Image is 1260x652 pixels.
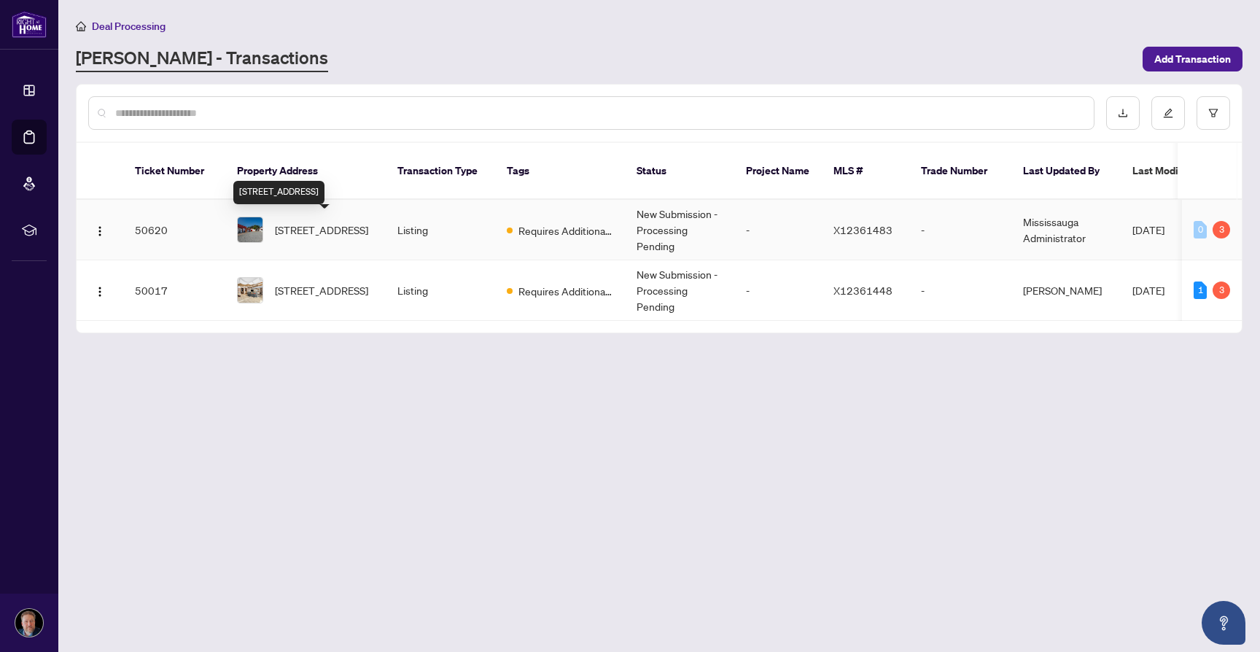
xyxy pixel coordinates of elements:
[1132,284,1164,297] span: [DATE]
[1194,221,1207,238] div: 0
[1132,163,1221,179] span: Last Modified Date
[1143,47,1242,71] button: Add Transaction
[123,143,225,200] th: Ticket Number
[1121,143,1252,200] th: Last Modified Date
[909,260,1011,321] td: -
[822,143,909,200] th: MLS #
[1011,260,1121,321] td: [PERSON_NAME]
[76,46,328,72] a: [PERSON_NAME] - Transactions
[909,143,1011,200] th: Trade Number
[88,218,112,241] button: Logo
[92,20,166,33] span: Deal Processing
[833,284,892,297] span: X12361448
[734,200,822,260] td: -
[625,200,734,260] td: New Submission - Processing Pending
[1213,221,1230,238] div: 3
[1197,96,1230,130] button: filter
[94,286,106,298] img: Logo
[1163,108,1173,118] span: edit
[76,21,86,31] span: home
[1208,108,1218,118] span: filter
[88,279,112,302] button: Logo
[238,217,262,242] img: thumbnail-img
[123,200,225,260] td: 50620
[233,181,324,204] div: [STREET_ADDRESS]
[1011,143,1121,200] th: Last Updated By
[1154,47,1231,71] span: Add Transaction
[94,225,106,237] img: Logo
[1202,601,1245,645] button: Open asap
[1213,282,1230,299] div: 3
[386,200,495,260] td: Listing
[1118,108,1128,118] span: download
[1151,96,1185,130] button: edit
[734,260,822,321] td: -
[518,283,613,299] span: Requires Additional Docs
[909,200,1011,260] td: -
[518,222,613,238] span: Requires Additional Docs
[625,143,734,200] th: Status
[1194,282,1207,299] div: 1
[833,223,892,236] span: X12361483
[12,11,47,38] img: logo
[734,143,822,200] th: Project Name
[386,260,495,321] td: Listing
[625,260,734,321] td: New Submission - Processing Pending
[1011,200,1121,260] td: Mississauga Administrator
[275,222,368,238] span: [STREET_ADDRESS]
[238,278,262,303] img: thumbnail-img
[495,143,625,200] th: Tags
[386,143,495,200] th: Transaction Type
[123,260,225,321] td: 50017
[1106,96,1140,130] button: download
[1132,223,1164,236] span: [DATE]
[225,143,386,200] th: Property Address
[275,282,368,298] span: [STREET_ADDRESS]
[15,609,43,637] img: Profile Icon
